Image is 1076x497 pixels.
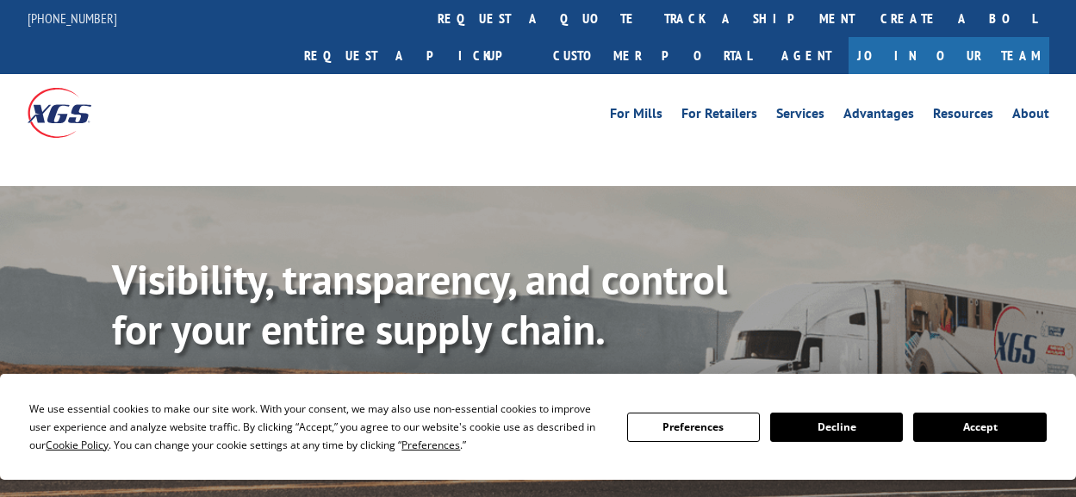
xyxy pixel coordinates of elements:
a: Join Our Team [849,37,1049,74]
a: Agent [764,37,849,74]
button: Decline [770,413,903,442]
a: Request a pickup [291,37,540,74]
button: Preferences [627,413,760,442]
a: Customer Portal [540,37,764,74]
a: About [1012,107,1049,126]
span: Cookie Policy [46,438,109,452]
a: Services [776,107,824,126]
a: [PHONE_NUMBER] [28,9,117,27]
span: Preferences [401,438,460,452]
a: Resources [933,107,993,126]
a: For Retailers [681,107,757,126]
div: We use essential cookies to make our site work. With your consent, we may also use non-essential ... [29,400,606,454]
a: Advantages [843,107,914,126]
b: Visibility, transparency, and control for your entire supply chain. [112,252,727,356]
button: Accept [913,413,1046,442]
a: For Mills [610,107,662,126]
